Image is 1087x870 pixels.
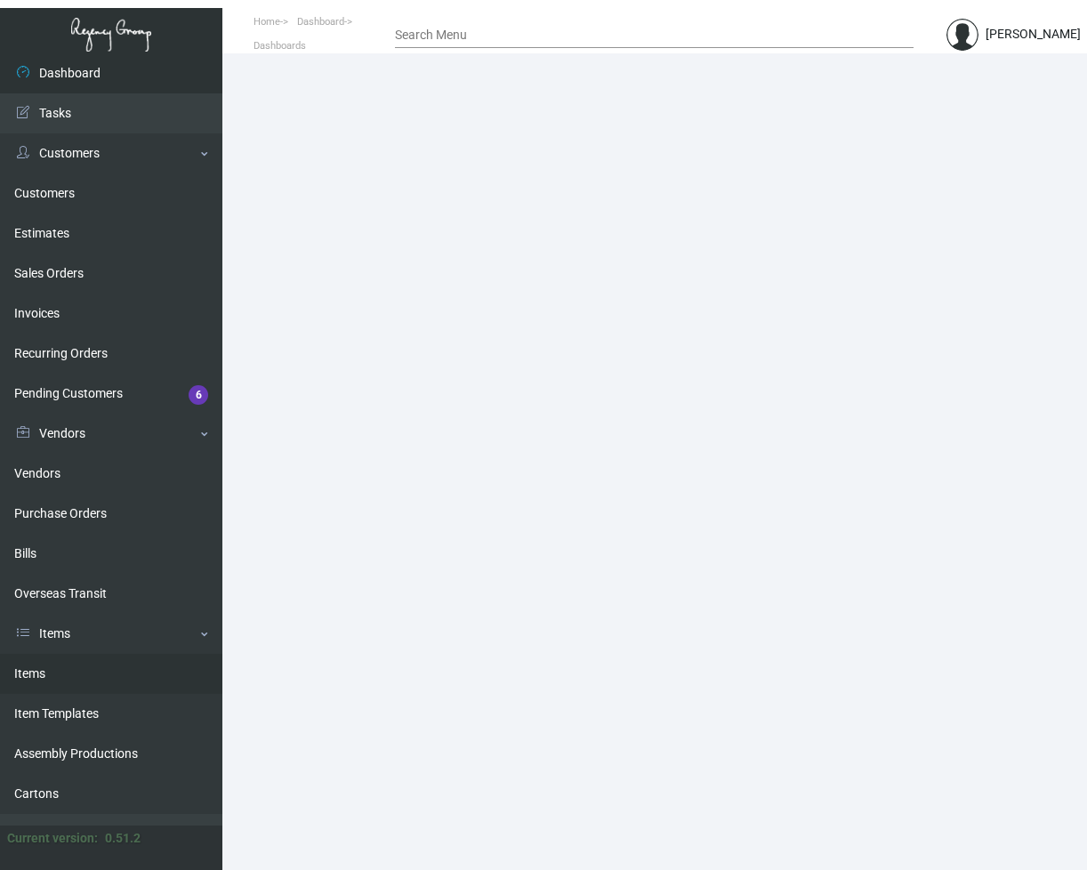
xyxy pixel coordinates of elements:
[105,829,141,848] div: 0.51.2
[254,40,306,52] span: Dashboards
[946,19,978,51] img: admin@bootstrapmaster.com
[254,16,280,28] span: Home
[7,829,98,848] div: Current version:
[986,25,1081,44] div: [PERSON_NAME]
[297,16,344,28] span: Dashboard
